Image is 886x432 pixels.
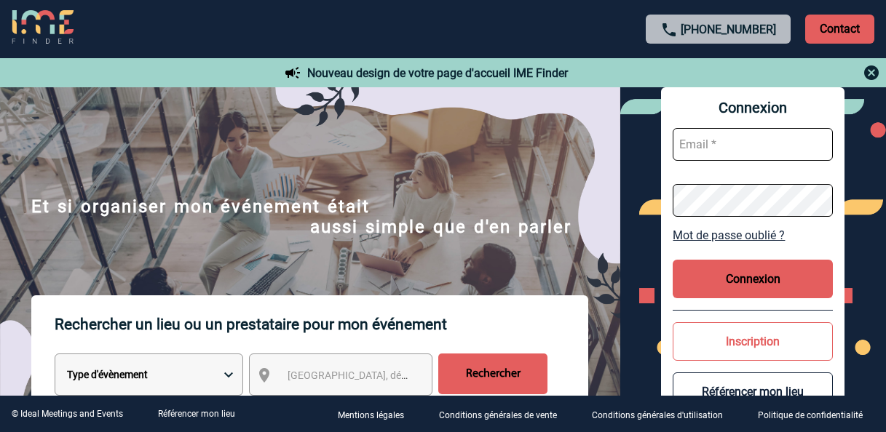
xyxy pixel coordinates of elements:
[580,407,746,421] a: Conditions générales d'utilisation
[439,410,557,420] p: Conditions générales de vente
[673,99,833,116] span: Connexion
[673,372,833,411] button: Référencer mon lieu
[326,407,427,421] a: Mentions légales
[673,322,833,361] button: Inscription
[673,228,833,242] a: Mot de passe oublié ?
[660,21,678,39] img: call-24-px.png
[55,295,588,353] p: Rechercher un lieu ou un prestataire pour mon événement
[673,260,833,298] button: Connexion
[12,409,123,419] div: © Ideal Meetings and Events
[158,409,235,419] a: Référencer mon lieu
[288,369,490,381] span: [GEOGRAPHIC_DATA], département, région...
[592,410,723,420] p: Conditions générales d'utilisation
[427,407,580,421] a: Conditions générales de vente
[746,407,886,421] a: Politique de confidentialité
[338,410,404,420] p: Mentions légales
[681,23,776,36] a: [PHONE_NUMBER]
[805,15,874,44] p: Contact
[758,410,863,420] p: Politique de confidentialité
[438,353,547,394] input: Rechercher
[673,128,833,161] input: Email *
